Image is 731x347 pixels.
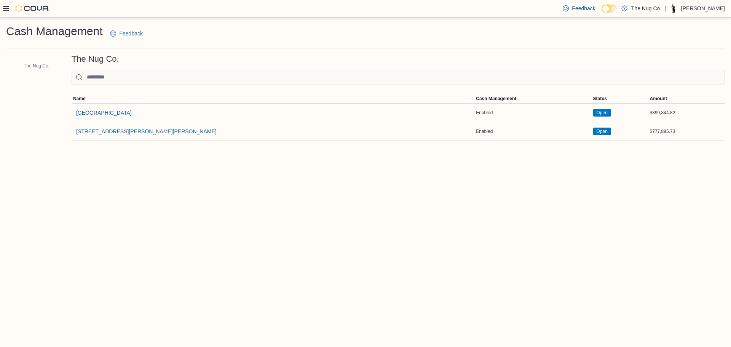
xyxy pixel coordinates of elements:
button: [GEOGRAPHIC_DATA] [73,105,135,120]
h1: Cash Management [6,24,102,39]
button: Name [72,94,474,103]
img: Cova [15,5,49,12]
div: Thomas Leeder [669,4,678,13]
button: Amount [648,94,725,103]
span: Feedback [572,5,595,12]
button: The Nug Co. [13,61,53,70]
span: Open [597,128,608,135]
a: Feedback [107,26,145,41]
button: Cash Management [474,94,591,103]
span: Cash Management [476,96,516,102]
input: Dark Mode [602,5,618,13]
div: $777,895.73 [648,127,725,136]
span: Name [73,96,86,102]
span: Open [593,109,611,117]
div: Enabled [474,108,591,117]
span: [STREET_ADDRESS][PERSON_NAME][PERSON_NAME] [76,128,217,135]
button: [STREET_ADDRESS][PERSON_NAME][PERSON_NAME] [73,124,220,139]
span: Open [593,128,611,135]
div: Enabled [474,127,591,136]
p: The Nug Co. [631,4,661,13]
h3: The Nug Co. [72,54,119,64]
span: The Nug Co. [24,63,49,69]
div: $899,844.82 [648,108,725,117]
button: Status [592,94,648,103]
span: Amount [650,96,667,102]
input: This is a search bar. As you type, the results lower in the page will automatically filter. [72,70,725,85]
p: [PERSON_NAME] [681,4,725,13]
span: Status [593,96,607,102]
p: | [664,4,666,13]
span: [GEOGRAPHIC_DATA] [76,109,132,117]
span: Feedback [119,30,142,37]
span: Open [597,109,608,116]
a: Feedback [560,1,598,16]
